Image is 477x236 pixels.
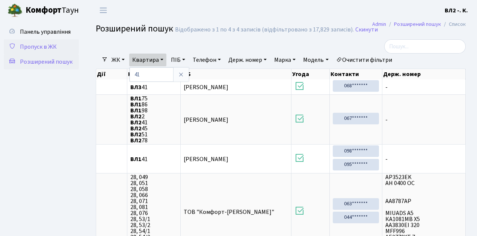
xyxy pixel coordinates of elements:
b: ВЛ2 [130,118,142,127]
a: Очистити фільтри [333,54,395,66]
span: Панель управління [20,28,71,36]
a: Марка [271,54,299,66]
th: Держ. номер [382,69,466,79]
span: [PERSON_NAME] [184,155,228,163]
span: Пропуск в ЖК [20,43,57,51]
b: ВЛ2 [130,124,142,133]
b: ВЛ2 [130,112,142,121]
span: 41 [130,84,177,90]
th: Квартира [127,69,180,79]
span: 41 [130,156,177,162]
span: ТОВ "Комфорт-[PERSON_NAME]" [184,208,274,216]
nav: breadcrumb [361,16,477,32]
a: Телефон [190,54,224,66]
b: ВЛ1 [130,155,142,163]
button: Переключити навігацію [94,4,113,16]
b: ВЛ1 [130,106,142,115]
div: Відображено з 1 по 4 з 4 записів (відфільтровано з 17,829 записів). [175,26,354,33]
a: Admin [372,20,386,28]
span: Таун [26,4,79,17]
li: Список [441,20,466,28]
img: logo.png [8,3,23,18]
b: Комфорт [26,4,62,16]
b: ВЛ1 [130,94,142,103]
a: Пропуск в ЖК [4,39,79,54]
a: ЖК [109,54,128,66]
a: Квартира [129,54,166,66]
span: Розширений пошук [20,58,72,66]
th: ПІБ [181,69,291,79]
a: Розширений пошук [4,54,79,69]
a: Держ. номер [225,54,270,66]
span: [PERSON_NAME] [184,83,228,91]
th: Угода [291,69,330,79]
a: ПІБ [168,54,188,66]
a: ВЛ2 -. К. [445,6,468,15]
span: - [385,156,462,162]
a: Розширений пошук [394,20,441,28]
span: - [385,117,462,123]
b: ВЛ1 [130,100,142,109]
a: Скинути [355,26,378,33]
span: [PERSON_NAME] [184,116,228,124]
a: Панель управління [4,24,79,39]
b: ВЛ2 [130,130,142,139]
th: Дії [96,69,127,79]
b: ВЛ3 [130,83,142,91]
input: Пошук... [384,39,466,54]
span: Розширений пошук [96,22,173,35]
b: ВЛ2 [130,136,142,145]
th: Контакти [330,69,382,79]
span: - [385,84,462,90]
span: 75 86 98 2 41 45 51 78 [130,96,177,143]
a: Модель [300,54,331,66]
